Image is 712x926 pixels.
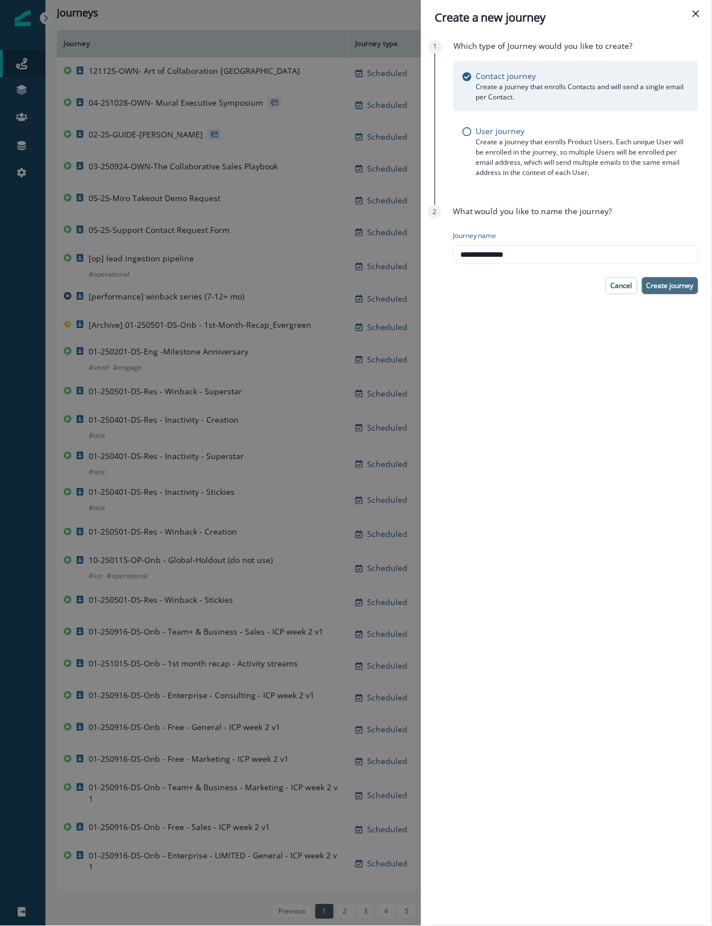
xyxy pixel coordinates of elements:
p: User journey [476,125,525,137]
p: Create a journey that enrolls Contacts and will send a single email per Contact. [476,82,689,102]
button: Close [687,5,705,23]
p: Cancel [611,282,632,290]
button: Cancel [606,277,638,294]
p: Contact journey [476,70,536,82]
p: Which type of Journey would you like to create? [453,40,633,52]
p: What would you like to name the journey? [453,205,613,217]
p: Journey name [453,231,497,241]
p: 1 [434,41,438,52]
button: Create journey [642,277,698,294]
p: Create a journey that enrolls Product Users. Each unique User will be enrolled in the journey, so... [476,137,689,178]
p: 2 [433,207,437,217]
div: Create a new journey [435,9,698,26]
p: Create journey [647,282,694,290]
